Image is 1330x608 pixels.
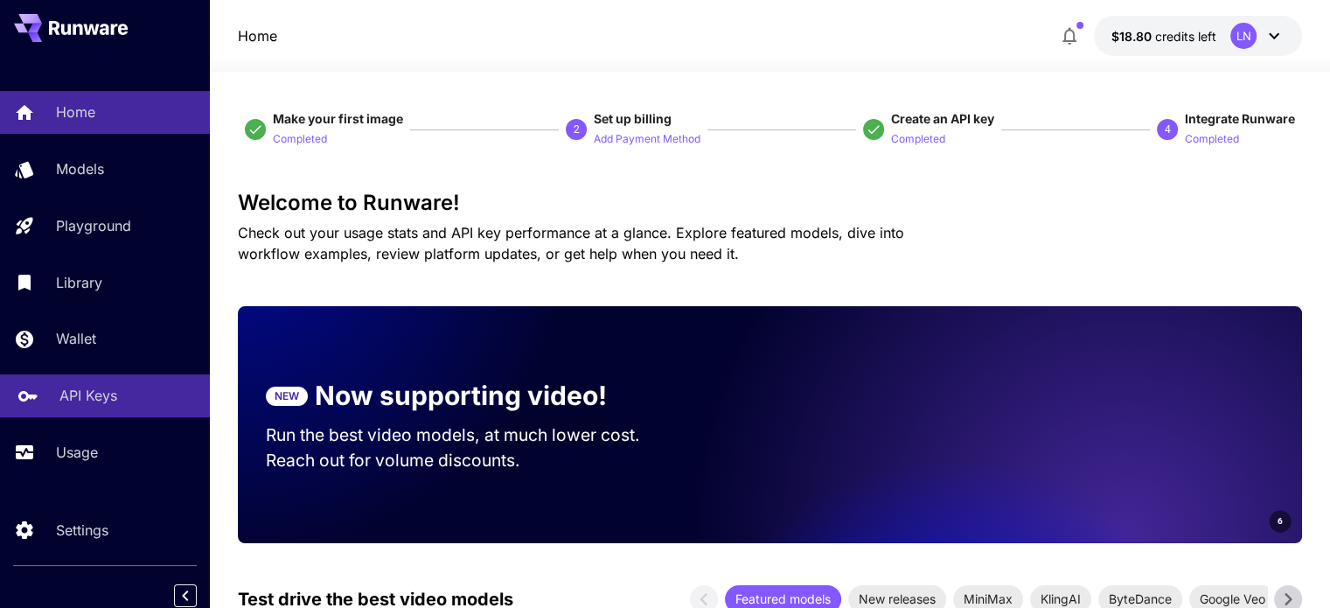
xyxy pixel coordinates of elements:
[891,131,945,148] p: Completed
[315,376,607,416] p: Now supporting video!
[273,128,327,149] button: Completed
[174,584,197,607] button: Collapse sidebar
[1230,23,1257,49] div: LN
[238,224,904,262] span: Check out your usage stats and API key performance at a glance. Explore featured models, dive int...
[891,128,945,149] button: Completed
[238,25,277,46] nav: breadcrumb
[1164,122,1170,137] p: 4
[56,442,98,463] p: Usage
[1155,29,1216,44] span: credits left
[574,122,580,137] p: 2
[238,25,277,46] a: Home
[1094,16,1302,56] button: $18.8013LN
[56,520,108,541] p: Settings
[1185,111,1295,126] span: Integrate Runware
[273,131,327,148] p: Completed
[266,448,673,473] p: Reach out for volume discounts.
[56,328,96,349] p: Wallet
[275,388,299,404] p: NEW
[953,590,1023,608] span: MiniMax
[594,128,700,149] button: Add Payment Method
[59,385,117,406] p: API Keys
[1111,29,1155,44] span: $18.80
[1278,514,1283,528] span: 6
[594,131,700,148] p: Add Payment Method
[56,158,104,179] p: Models
[848,590,946,608] span: New releases
[273,111,403,126] span: Make your first image
[56,101,95,122] p: Home
[56,215,131,236] p: Playground
[1111,27,1216,45] div: $18.8013
[56,272,102,293] p: Library
[594,111,672,126] span: Set up billing
[1189,590,1276,608] span: Google Veo
[1030,590,1091,608] span: KlingAI
[891,111,994,126] span: Create an API key
[1185,131,1239,148] p: Completed
[266,423,673,448] p: Run the best video models, at much lower cost.
[238,191,1302,215] h3: Welcome to Runware!
[1098,590,1182,608] span: ByteDance
[1185,128,1239,149] button: Completed
[725,590,841,608] span: Featured models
